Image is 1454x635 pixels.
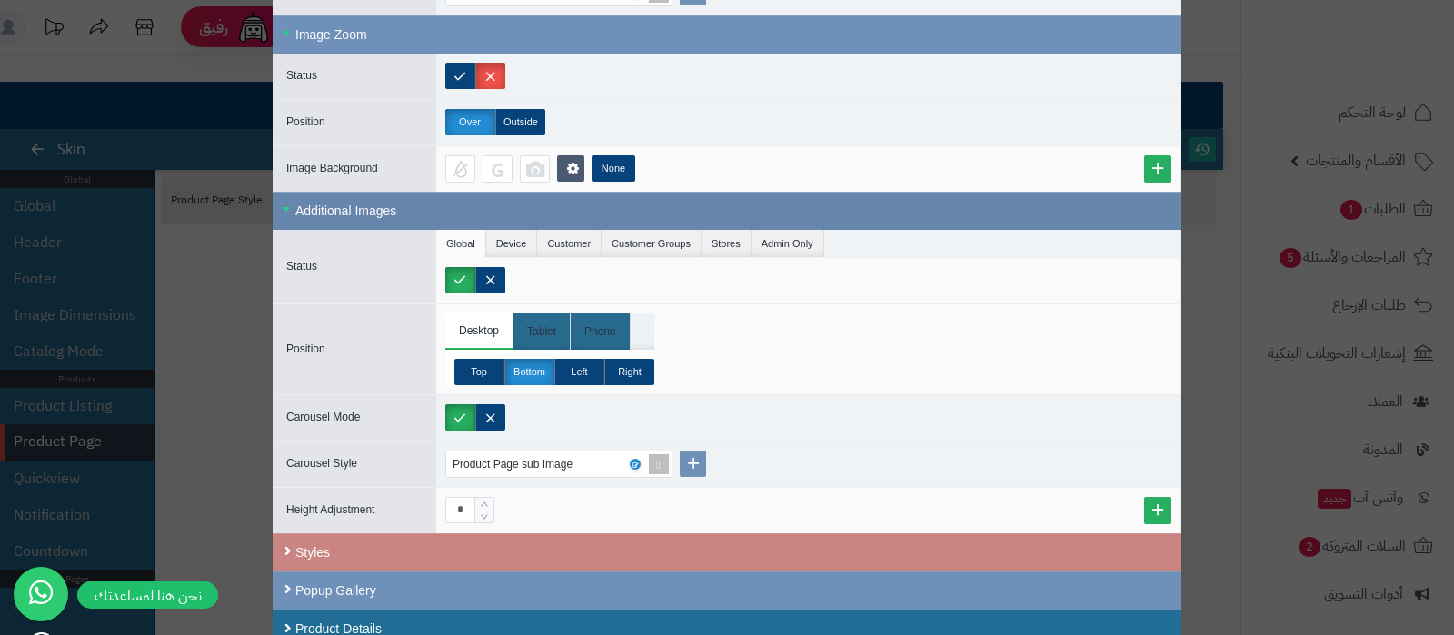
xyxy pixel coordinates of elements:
[286,260,317,273] span: Status
[504,359,554,385] label: Bottom
[495,109,545,135] label: Outside
[273,571,1181,610] div: Popup Gallery
[475,511,493,523] span: Decrease Value
[604,359,654,385] label: Right
[273,15,1181,54] div: Image Zoom
[554,359,604,385] label: Left
[286,411,360,423] span: Carousel Mode
[286,115,325,128] span: Position
[273,192,1181,230] div: Additional Images
[286,69,317,82] span: Status
[702,230,752,257] li: Stores
[453,451,591,477] div: Product Page sub Image
[571,313,631,350] li: Phone
[286,457,357,470] span: Carousel Style
[602,230,702,257] li: Customer Groups
[752,230,824,257] li: Admin Only
[445,109,495,135] label: Over
[286,342,325,355] span: Position
[592,155,635,182] label: None
[445,313,513,350] li: Desktop
[513,313,571,350] li: Tablet
[286,503,374,516] span: Height Adjustment
[286,162,378,174] span: Image Background
[454,359,504,385] label: Top
[475,498,493,511] span: Increase Value
[537,230,602,257] li: Customer
[436,230,486,257] li: Global
[273,533,1181,571] div: Styles
[486,230,538,257] li: Device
